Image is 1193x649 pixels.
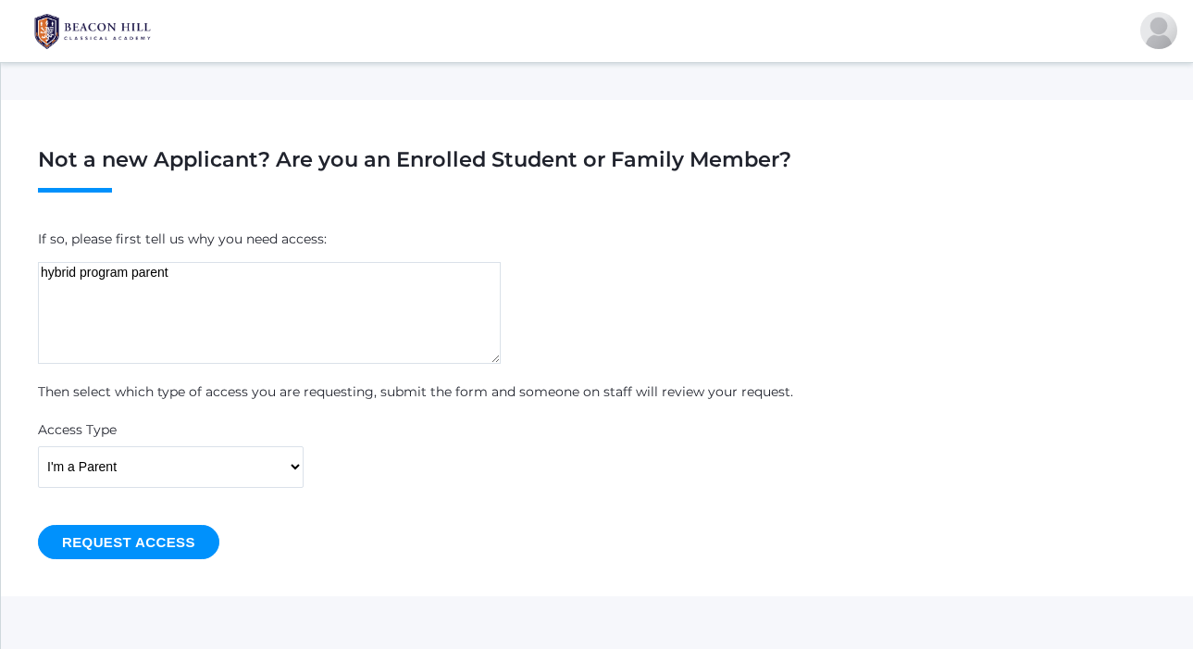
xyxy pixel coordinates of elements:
h1: Not a new Applicant? Are you an Enrolled Student or Family Member? [38,148,1156,193]
label: Access Type [38,420,117,440]
p: Then select which type of access you are requesting, submit the form and someone on staff will re... [38,382,1156,402]
div: Julia Dahlstrom [1140,12,1177,49]
p: If so, please first tell us why you need access: [38,230,1156,249]
input: Request Access [38,525,219,559]
img: BHCALogos-05-308ed15e86a5a0abce9b8dd61676a3503ac9727e845dece92d48e8588c001991.png [23,8,162,55]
